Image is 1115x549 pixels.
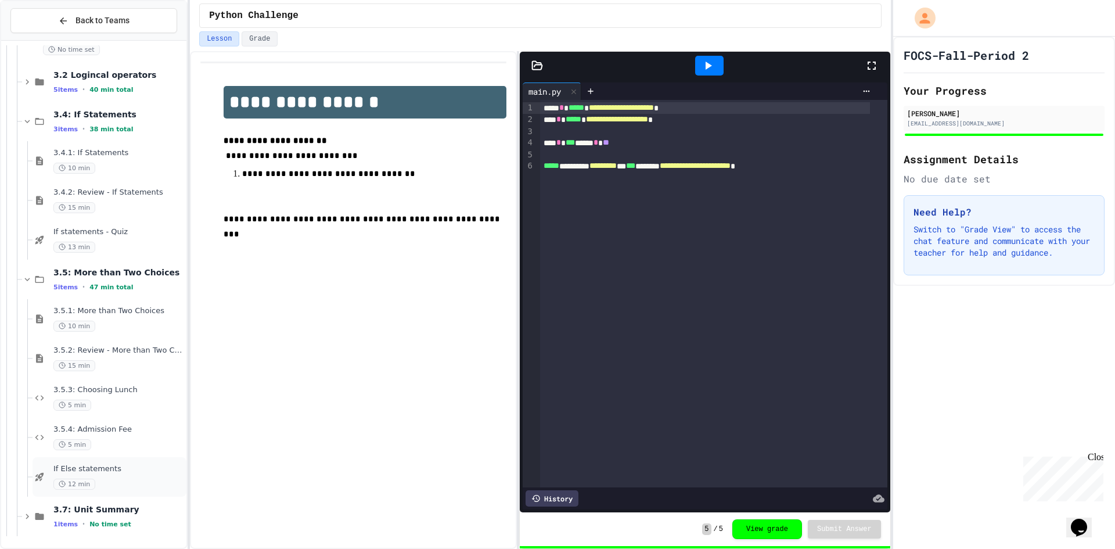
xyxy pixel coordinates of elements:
[53,321,95,332] span: 10 min
[53,479,95,490] span: 12 min
[53,202,95,213] span: 15 min
[199,31,239,46] button: Lesson
[526,490,578,507] div: History
[82,85,85,94] span: •
[719,525,723,534] span: 5
[53,109,184,120] span: 3.4: If Statements
[89,125,133,133] span: 38 min total
[53,360,95,371] span: 15 min
[53,70,184,80] span: 3.2 Logincal operators
[523,126,534,138] div: 3
[53,163,95,174] span: 10 min
[523,102,534,114] div: 1
[53,385,184,395] span: 3.5.3: Choosing Lunch
[53,227,184,237] span: If statements - Quiz
[43,44,100,55] span: No time set
[53,284,78,291] span: 5 items
[82,124,85,134] span: •
[53,504,184,515] span: 3.7: Unit Summary
[53,306,184,316] span: 3.5.1: More than Two Choices
[523,85,567,98] div: main.py
[714,525,718,534] span: /
[902,5,938,31] div: My Account
[523,137,534,149] div: 4
[523,114,534,125] div: 2
[53,125,78,133] span: 3 items
[53,86,78,94] span: 5 items
[75,15,130,27] span: Back to Teams
[53,242,95,253] span: 13 min
[53,346,184,356] span: 3.5.2: Review - More than Two Choices
[53,188,184,198] span: 3.4.2: Review - If Statements
[523,160,534,172] div: 6
[242,31,278,46] button: Grade
[82,282,85,292] span: •
[907,108,1101,119] div: [PERSON_NAME]
[89,284,133,291] span: 47 min total
[817,525,872,534] span: Submit Answer
[904,151,1105,167] h2: Assignment Details
[523,82,581,100] div: main.py
[1019,452,1103,501] iframe: chat widget
[913,205,1095,219] h3: Need Help?
[89,86,133,94] span: 40 min total
[53,400,91,411] span: 5 min
[53,425,184,435] span: 3.5.4: Admission Fee
[89,521,131,528] span: No time set
[904,172,1105,186] div: No due date set
[53,267,184,278] span: 3.5: More than Two Choices
[732,519,802,539] button: View grade
[904,47,1029,63] h1: FOCS-Fall-Period 2
[53,464,184,474] span: If Else statements
[904,82,1105,99] h2: Your Progress
[5,5,80,74] div: Chat with us now!Close
[53,439,91,450] span: 5 min
[53,148,184,158] span: 3.4.1: If Statements
[907,119,1101,128] div: [EMAIL_ADDRESS][DOMAIN_NAME]
[808,520,881,539] button: Submit Answer
[523,149,534,161] div: 5
[82,519,85,529] span: •
[209,9,298,23] span: Python Challenge
[1066,503,1103,537] iframe: chat widget
[53,521,78,528] span: 1 items
[702,523,711,535] span: 5
[10,8,177,33] button: Back to Teams
[913,224,1095,259] p: Switch to "Grade View" to access the chat feature and communicate with your teacher for help and ...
